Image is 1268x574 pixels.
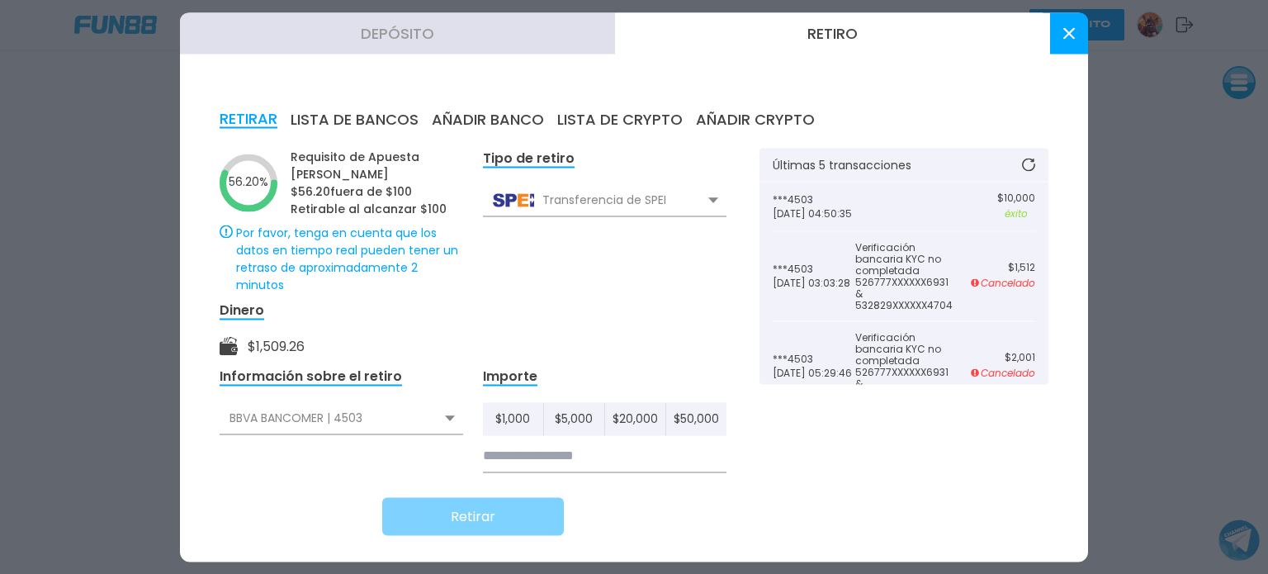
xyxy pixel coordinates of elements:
div: Importe [483,367,537,386]
button: $20,000 [605,402,666,435]
p: $ 10,000 [997,192,1035,203]
p: Por favor, tenga en cuenta que los datos en tiempo real pueden tener un retraso de aproximadament... [236,224,463,293]
div: Tipo de retiro [483,149,575,168]
p: [DATE] 05:29:46 [773,368,855,379]
p: Cancelado [971,366,1035,381]
text: 56.20% [229,173,268,190]
p: Últimas 5 transacciones [773,159,911,170]
div: $ 1,509.26 [248,336,305,356]
p: $ 2,001 [971,352,1035,363]
button: LISTA DE CRYPTO [557,110,683,128]
button: LISTA DE BANCOS [291,110,419,128]
div: Dinero [220,301,264,320]
p: $ 1,512 [971,262,1035,273]
button: Depósito [180,12,615,54]
p: Requisito de Apuesta [PERSON_NAME] [291,148,463,183]
button: $50,000 [666,402,726,435]
p: Cancelado [971,276,1035,291]
div: BBVA BANCOMER | 4503 [220,402,463,434]
p: $ 56.20 fuera de $ 100 [291,183,463,200]
button: Retirar [382,497,564,535]
p: éxito [997,206,1035,221]
p: [DATE] 03:03:28 [773,278,855,289]
div: Información sobre el retiro [220,367,402,386]
button: Retiro [615,12,1050,54]
button: RETIRAR [220,110,277,128]
p: [DATE] 04:50:35 [773,207,904,219]
p: Retirable al alcanzar $ 100 [291,200,463,217]
button: AÑADIR CRYPTO [696,110,815,128]
button: AÑADIR BANCO [432,110,544,128]
button: $5,000 [544,402,605,435]
div: Transferencia de SPEI [483,184,726,216]
button: $1,000 [483,402,544,435]
p: Verificación bancaria KYC no completada 526777XXXXXX6931 & 532829XXXXXX4704 [855,331,953,401]
p: Verificación bancaria KYC no completada 526777XXXXXX6931 & 532829XXXXXX4704 [855,241,953,311]
img: Transferencia de SPEI [493,193,534,206]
